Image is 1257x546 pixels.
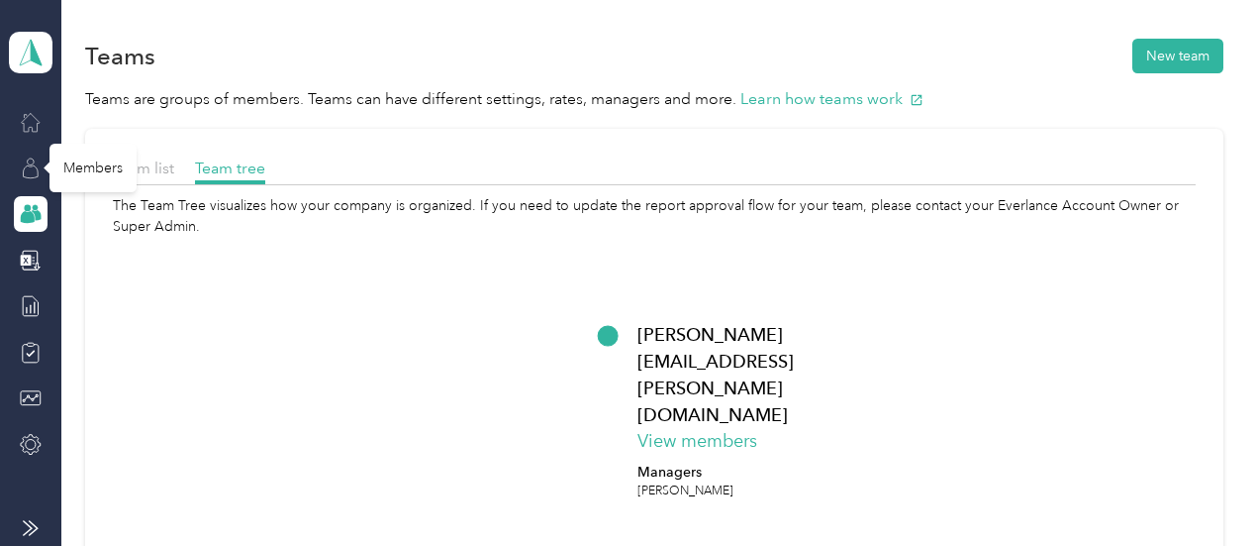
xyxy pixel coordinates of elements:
[637,462,733,483] p: Managers
[49,144,137,192] div: Members
[1132,39,1223,73] button: New team
[1146,435,1257,546] iframe: Everlance-gr Chat Button Frame
[637,428,757,455] button: View members
[113,195,1195,237] div: The Team Tree visualizes how your company is organized. If you need to update the report approval...
[637,483,733,500] p: [PERSON_NAME]
[113,159,174,177] span: Team list
[85,87,1222,112] p: Teams are groups of members. Teams can have different settings, rates, managers and more.
[740,87,923,112] button: Learn how teams work
[637,321,885,428] p: [PERSON_NAME][EMAIL_ADDRESS][PERSON_NAME][DOMAIN_NAME]
[85,46,155,66] h1: Teams
[195,159,265,177] span: Team tree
